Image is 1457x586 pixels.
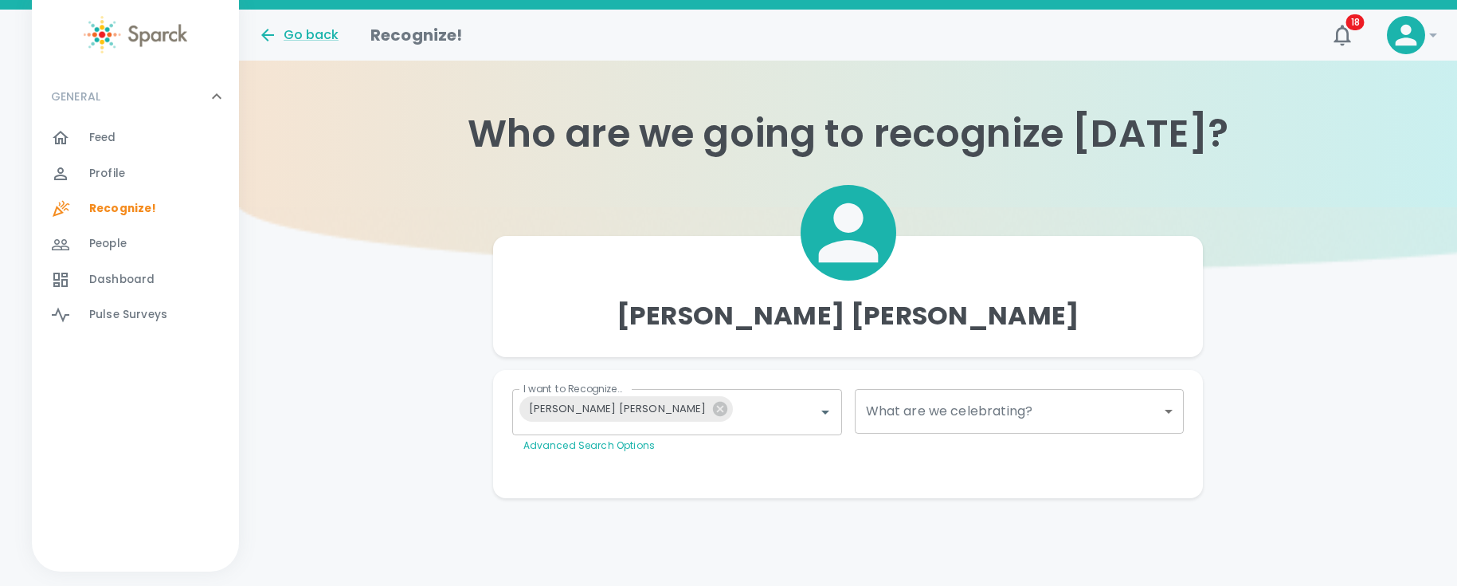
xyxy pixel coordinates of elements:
[89,166,125,182] span: Profile
[32,16,239,53] a: Sparck logo
[32,120,239,339] div: GENERAL
[1323,16,1361,54] button: 18
[32,156,239,191] a: Profile
[617,300,1079,332] h4: [PERSON_NAME] [PERSON_NAME]
[32,191,239,226] a: Recognize!
[32,120,239,155] a: Feed
[89,130,116,146] span: Feed
[258,26,339,45] button: Go back
[370,22,463,48] h1: Recognize!
[814,401,836,423] button: Open
[239,112,1457,156] h1: Who are we going to recognize [DATE]?
[32,262,239,297] a: Dashboard
[519,396,733,422] div: [PERSON_NAME] [PERSON_NAME]
[89,272,155,288] span: Dashboard
[51,88,100,104] p: GENERAL
[519,399,716,418] span: [PERSON_NAME] [PERSON_NAME]
[523,439,655,452] a: Advanced Search Options
[89,236,127,252] span: People
[32,226,239,262] a: People
[523,382,623,395] label: I want to Recognize...
[89,307,167,323] span: Pulse Surveys
[32,73,239,120] div: GENERAL
[89,201,157,217] span: Recognize!
[84,16,187,53] img: Sparck logo
[32,297,239,332] a: Pulse Surveys
[1346,14,1365,30] span: 18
